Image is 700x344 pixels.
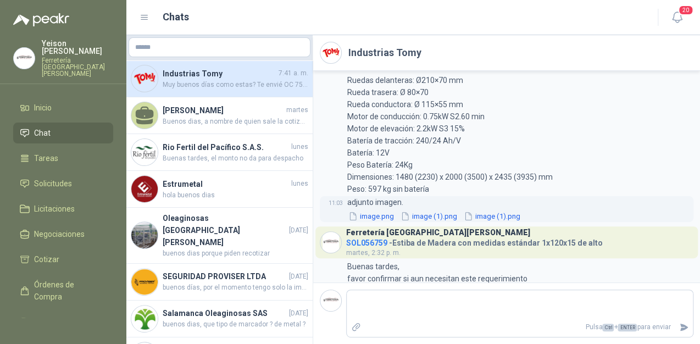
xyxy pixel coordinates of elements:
p: Buenas tardes, favor confirmar si aun necesitan este requerimiento [347,260,527,285]
a: Remisiones [13,312,113,332]
span: Órdenes de Compra [34,279,103,303]
img: Company Logo [131,65,158,92]
span: lunes [291,179,308,189]
span: buenos dias porque piden recotizar [163,248,308,259]
img: Company Logo [131,139,158,165]
span: Tareas [34,152,58,164]
label: Adjuntar archivos [347,318,365,337]
span: buenos dias, que tipo de marcador ? de metal ? [163,319,308,330]
img: Company Logo [320,290,341,311]
img: Company Logo [131,269,158,295]
img: Company Logo [320,232,341,253]
span: Remisiones [34,316,75,328]
h4: Oleaginosas [GEOGRAPHIC_DATA][PERSON_NAME] [163,212,287,248]
a: Solicitudes [13,173,113,194]
span: martes, 2:32 p. m. [346,249,401,257]
span: Muy buenos días como estas? Te envié OC 7561, me confirmas por favor recibido, Gracias [163,80,308,90]
h4: Industrias Tomy [163,68,276,80]
img: Company Logo [131,176,158,202]
a: Negociaciones [13,224,113,245]
span: Cotizar [34,253,59,265]
span: martes [286,105,308,115]
span: hola buenos dias [163,190,308,201]
a: Cotizar [13,249,113,270]
img: Company Logo [14,48,35,69]
span: [DATE] [289,271,308,282]
span: 11:03 [329,200,343,206]
img: Company Logo [131,222,158,248]
span: Ctrl [602,324,614,331]
h2: Industrias Tomy [348,45,421,60]
p: Pulsa + para enviar [365,318,675,337]
span: SOL056759 [346,238,387,247]
span: Licitaciones [34,203,75,215]
span: Negociaciones [34,228,85,240]
a: Company LogoIndustrias Tomy7:41 a. m.Muy buenos días como estas? Te envié OC 7561, me confirmas p... [126,60,313,97]
a: Inicio [13,97,113,118]
button: image (1).png [399,210,458,222]
h4: SEGURIDAD PROVISER LTDA [163,270,287,282]
button: image.png [347,210,395,222]
a: Company LogoSalamanca Oleaginosas SAS[DATE]buenos dias, que tipo de marcador ? de metal ? [126,301,313,337]
span: Inicio [34,102,52,114]
p: adjunto imagen. [347,196,521,208]
a: Company LogoRio Fertil del Pacífico S.A.S.lunesBuenas tardes, el monto no da para despacho [126,134,313,171]
a: Licitaciones [13,198,113,219]
a: Company LogoOleaginosas [GEOGRAPHIC_DATA][PERSON_NAME][DATE]buenos dias porque piden recotizar [126,208,313,264]
span: Buenos dias, a nombre de quien sale la cotizacion ? [163,116,308,127]
a: Órdenes de Compra [13,274,113,307]
span: Chat [34,127,51,139]
h4: Salamanca Oleaginosas SAS [163,307,287,319]
span: [DATE] [289,308,308,319]
img: Logo peakr [13,13,69,26]
button: 20 [667,8,687,27]
span: buenos días, por el momento tengo solo la imagen porque se mandan a fabricar [163,282,308,293]
img: Company Logo [131,306,158,332]
h3: Ferretería [GEOGRAPHIC_DATA][PERSON_NAME] [346,230,530,236]
p: Ferretería [GEOGRAPHIC_DATA][PERSON_NAME] [42,57,113,77]
a: Company LogoSEGURIDAD PROVISER LTDA[DATE]buenos días, por el momento tengo solo la imagen porque ... [126,264,313,301]
p: Yeison [PERSON_NAME] [42,40,113,55]
h4: Rio Fertil del Pacífico S.A.S. [163,141,289,153]
span: [DATE] [289,225,308,236]
h4: Estrumetal [163,178,289,190]
span: lunes [291,142,308,152]
button: image (1).png [463,210,521,222]
span: 7:41 a. m. [279,68,308,79]
a: Chat [13,123,113,143]
h1: Chats [163,9,189,25]
a: Tareas [13,148,113,169]
button: Enviar [675,318,693,337]
a: Company LogoEstrumetalluneshola buenos dias [126,171,313,208]
span: 20 [678,5,693,15]
img: Company Logo [320,42,341,63]
span: Solicitudes [34,177,72,190]
span: ENTER [618,324,637,331]
a: [PERSON_NAME]martesBuenos dias, a nombre de quien sale la cotizacion ? [126,97,313,134]
h4: - Estiba de Madera con medidas estándar 1x120x15 de alto [346,236,603,246]
h4: [PERSON_NAME] [163,104,284,116]
span: Buenas tardes, el monto no da para despacho [163,153,308,164]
